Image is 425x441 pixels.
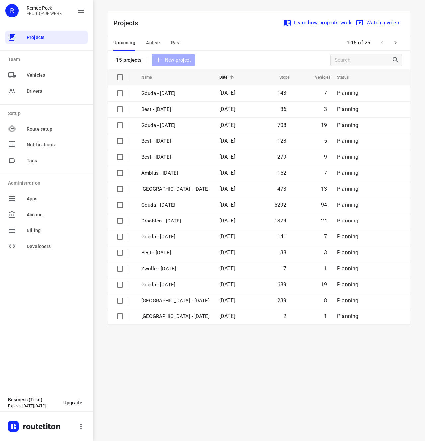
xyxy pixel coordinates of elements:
span: [DATE] [219,297,235,304]
span: Planning [337,281,358,288]
p: Drachten - Monday [141,217,210,225]
div: Account [5,208,88,221]
span: 1-15 of 25 [344,36,373,50]
p: Best - Thursday [141,137,210,145]
span: 7 [324,170,327,176]
span: 143 [277,90,287,96]
span: 1 [324,265,327,272]
span: 1 [324,313,327,319]
span: Previous Page [376,36,389,49]
p: Gouda - Thursday [141,122,210,129]
p: Gouda - Friday [141,90,210,97]
p: Expires [DATE][DATE] [8,404,58,408]
span: 5292 [274,202,287,208]
span: 5 [324,138,327,144]
button: Upgrade [58,397,88,409]
p: Zwolle - Friday [141,265,210,273]
p: 15 projects [116,57,142,63]
div: Developers [5,240,88,253]
div: Route setup [5,122,88,135]
span: 36 [280,106,286,112]
span: Active [146,39,160,47]
span: Planning [337,202,358,208]
span: 13 [321,186,327,192]
span: [DATE] [219,233,235,240]
span: Date [219,73,236,81]
span: Planning [337,154,358,160]
p: Gouda - Friday [141,233,210,241]
p: Antwerpen - Thursday [141,313,210,320]
span: 1374 [274,218,287,224]
p: Best - Friday [141,249,210,257]
span: Apps [27,195,85,202]
p: Remco Peek [27,5,62,11]
div: Drivers [5,84,88,98]
p: Best - Tuesday [141,153,210,161]
span: 128 [277,138,287,144]
span: 239 [277,297,287,304]
span: Planning [337,249,358,256]
span: Planning [337,297,358,304]
div: Notifications [5,138,88,151]
span: Developers [27,243,85,250]
span: Planning [337,218,358,224]
p: Setup [8,110,88,117]
span: 9 [324,154,327,160]
span: Drivers [27,88,85,95]
span: 7 [324,233,327,240]
p: Business (Trial) [8,397,58,402]
span: Planning [337,313,358,319]
p: Gouda - Thursday [141,281,210,289]
p: Projects [113,18,144,28]
span: 17 [280,265,286,272]
span: [DATE] [219,106,235,112]
span: Projects [27,34,85,41]
span: [DATE] [219,170,235,176]
input: Search projects [335,55,392,65]
span: 7 [324,90,327,96]
span: [DATE] [219,313,235,319]
span: Vehicles [27,72,85,79]
span: Planning [337,90,358,96]
span: Planning [337,233,358,240]
span: [DATE] [219,90,235,96]
p: Administration [8,180,88,187]
span: Stops [271,73,290,81]
span: 8 [324,297,327,304]
p: Ambius - Monday [141,169,210,177]
span: Planning [337,122,358,128]
span: [DATE] [219,265,235,272]
span: 3 [324,249,327,256]
p: Gouda - Monday [141,201,210,209]
span: 279 [277,154,287,160]
span: Route setup [27,126,85,132]
span: Upgrade [63,400,82,405]
div: Projects [5,31,88,44]
span: 19 [321,122,327,128]
div: Billing [5,224,88,237]
span: 473 [277,186,287,192]
span: [DATE] [219,249,235,256]
span: Account [27,211,85,218]
span: [DATE] [219,122,235,128]
span: Planning [337,186,358,192]
span: Past [171,39,181,47]
span: 24 [321,218,327,224]
span: Next Page [389,36,402,49]
div: R [5,4,19,17]
span: 152 [277,170,287,176]
span: [DATE] [219,202,235,208]
span: [DATE] [219,281,235,288]
span: 2 [283,313,286,319]
span: 19 [321,281,327,288]
span: [DATE] [219,218,235,224]
div: Apps [5,192,88,205]
span: 94 [321,202,327,208]
span: Billing [27,227,85,234]
span: Planning [337,106,358,112]
span: 141 [277,233,287,240]
p: Best - Friday [141,106,210,113]
p: Team [8,56,88,63]
span: Planning [337,170,358,176]
span: 708 [277,122,287,128]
